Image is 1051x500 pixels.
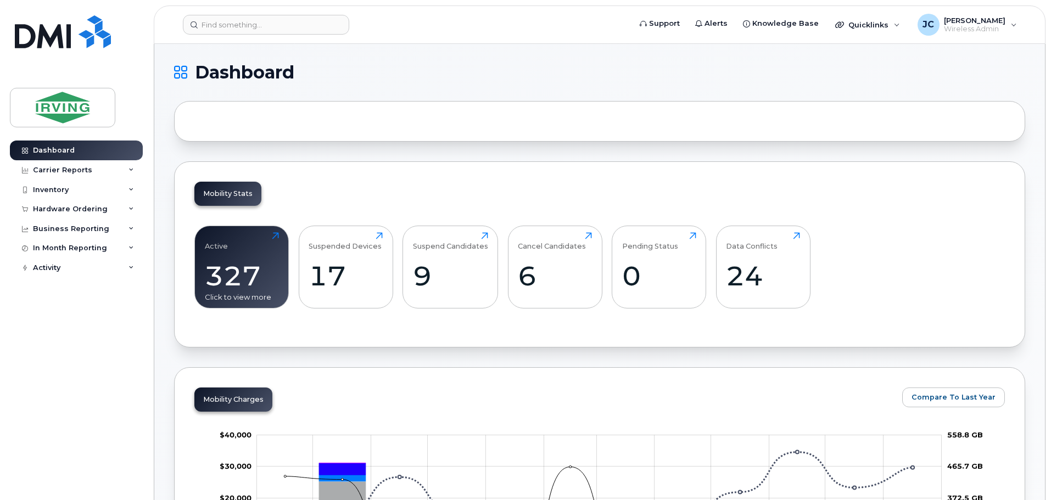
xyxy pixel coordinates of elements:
div: 17 [309,260,383,292]
div: Active [205,232,228,250]
a: Data Conflicts24 [726,232,800,302]
a: Pending Status0 [622,232,696,302]
div: Cancel Candidates [518,232,586,250]
div: 9 [413,260,488,292]
g: $0 [220,430,251,439]
div: 0 [622,260,696,292]
div: Click to view more [205,292,279,302]
div: 6 [518,260,592,292]
a: Active327Click to view more [205,232,279,302]
div: Pending Status [622,232,678,250]
a: Cancel Candidates6 [518,232,592,302]
div: Suspended Devices [309,232,382,250]
tspan: 558.8 GB [947,430,983,439]
tspan: 465.7 GB [947,462,983,470]
a: Suspend Candidates9 [413,232,488,302]
div: Data Conflicts [726,232,778,250]
g: $0 [220,462,251,470]
button: Compare To Last Year [902,387,1005,407]
a: Suspended Devices17 [309,232,383,302]
div: 327 [205,260,279,292]
tspan: $30,000 [220,462,251,470]
div: 24 [726,260,800,292]
div: Suspend Candidates [413,232,488,250]
span: Dashboard [195,64,294,81]
span: Compare To Last Year [912,392,996,402]
tspan: $40,000 [220,430,251,439]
